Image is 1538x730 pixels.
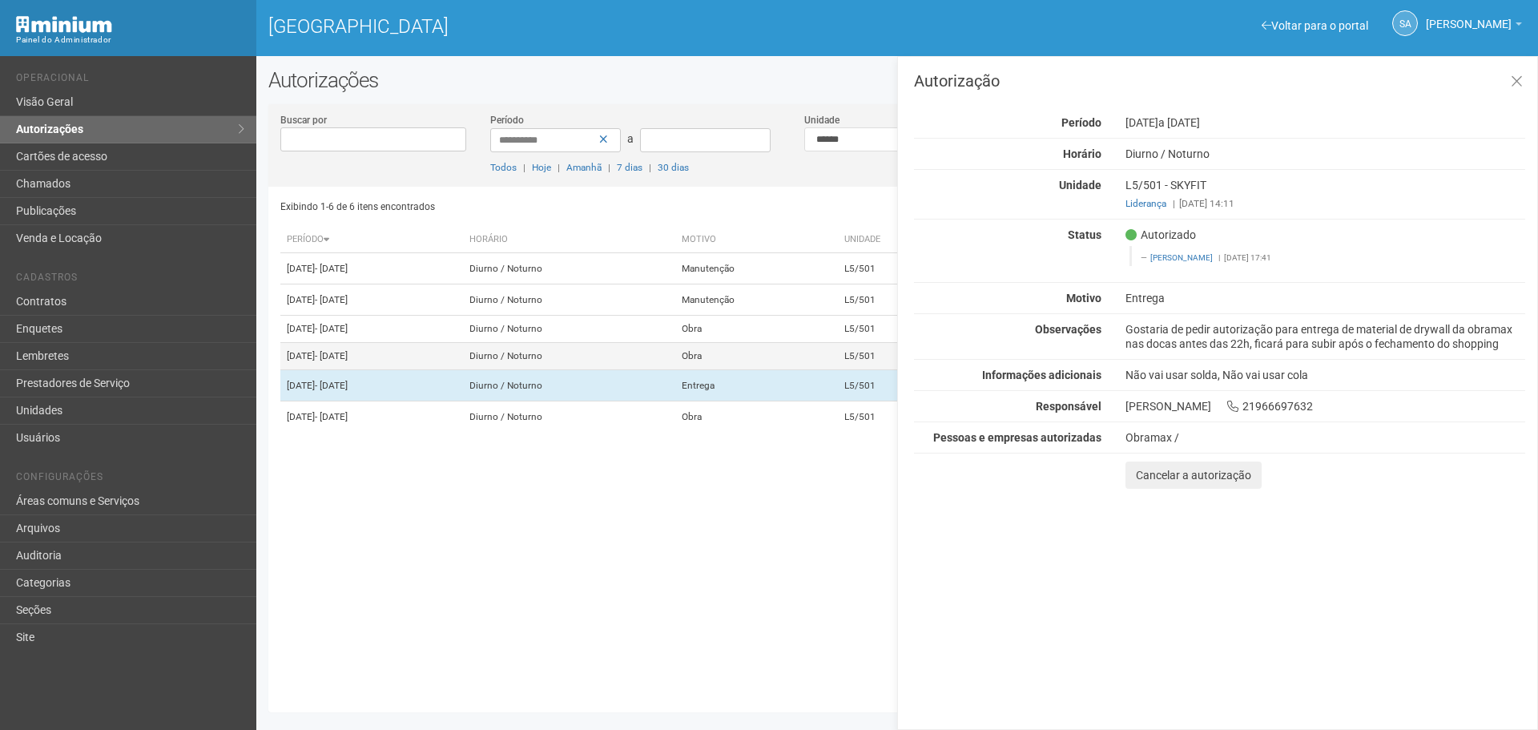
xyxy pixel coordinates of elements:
div: Obramax / [1125,430,1525,445]
strong: Observações [1035,323,1101,336]
span: | [1218,253,1220,262]
span: | [558,162,560,173]
td: Diurno / Noturno [463,253,675,284]
td: Manutenção [675,284,838,316]
a: Todos [490,162,517,173]
td: [DATE] [280,284,463,316]
span: Silvio Anjos [1426,2,1512,30]
strong: Horário [1063,147,1101,160]
span: - [DATE] [315,380,348,391]
td: L5/501 [838,401,959,433]
div: Diurno / Noturno [1113,147,1537,161]
td: Obra [675,316,838,343]
strong: Status [1068,228,1101,241]
td: Entrega [675,370,838,401]
a: [PERSON_NAME] [1150,253,1213,262]
a: Liderança [1125,198,1166,209]
h3: Autorização [914,73,1525,89]
a: [PERSON_NAME] [1426,20,1522,33]
th: Unidade [838,227,959,253]
a: Hoje [532,162,551,173]
a: Amanhã [566,162,602,173]
td: Obra [675,401,838,433]
li: Cadastros [16,272,244,288]
h1: [GEOGRAPHIC_DATA] [268,16,885,37]
span: | [523,162,525,173]
img: Minium [16,16,112,33]
th: Período [280,227,463,253]
td: L5/501 [838,370,959,401]
div: Entrega [1113,291,1537,305]
label: Unidade [804,113,839,127]
div: Exibindo 1-6 de 6 itens encontrados [280,195,893,219]
div: [PERSON_NAME] 21966697632 [1113,399,1537,413]
td: Diurno / Noturno [463,401,675,433]
strong: Informações adicionais [982,369,1101,381]
a: 30 dias [658,162,689,173]
span: | [649,162,651,173]
td: Obra [675,343,838,370]
span: - [DATE] [315,411,348,422]
div: [DATE] [1113,115,1537,130]
a: SA [1392,10,1418,36]
div: Painel do Administrador [16,33,244,47]
td: Diurno / Noturno [463,316,675,343]
a: Voltar para o portal [1262,19,1368,32]
span: - [DATE] [315,294,348,305]
a: 7 dias [617,162,642,173]
td: L5/501 [838,316,959,343]
span: | [1173,198,1175,209]
strong: Responsável [1036,400,1101,413]
td: Diurno / Noturno [463,343,675,370]
li: Configurações [16,471,244,488]
th: Motivo [675,227,838,253]
label: Período [490,113,524,127]
span: a [627,132,634,145]
td: [DATE] [280,370,463,401]
span: a [DATE] [1158,116,1200,129]
div: L5/501 - SKYFIT [1113,178,1537,211]
button: Cancelar a autorização [1125,462,1262,489]
td: L5/501 [838,253,959,284]
td: [DATE] [280,316,463,343]
th: Horário [463,227,675,253]
strong: Pessoas e empresas autorizadas [933,431,1101,444]
footer: [DATE] 17:41 [1141,252,1516,264]
strong: Unidade [1059,179,1101,192]
strong: Período [1061,116,1101,129]
td: Diurno / Noturno [463,284,675,316]
td: L5/501 [838,343,959,370]
div: Não vai usar solda, Não vai usar cola [1113,368,1537,382]
div: [DATE] 14:11 [1125,196,1525,211]
h2: Autorizações [268,68,1526,92]
div: Gostaria de pedir autorização para entrega de material de drywall da obramax nas docas antes das ... [1113,322,1537,351]
label: Buscar por [280,113,327,127]
span: - [DATE] [315,323,348,334]
span: - [DATE] [315,350,348,361]
li: Operacional [16,72,244,89]
span: | [608,162,610,173]
td: L5/501 [838,284,959,316]
td: [DATE] [280,343,463,370]
td: Diurno / Noturno [463,370,675,401]
td: Manutenção [675,253,838,284]
td: [DATE] [280,401,463,433]
strong: Motivo [1066,292,1101,305]
td: [DATE] [280,253,463,284]
span: Autorizado [1125,228,1196,242]
span: - [DATE] [315,263,348,274]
